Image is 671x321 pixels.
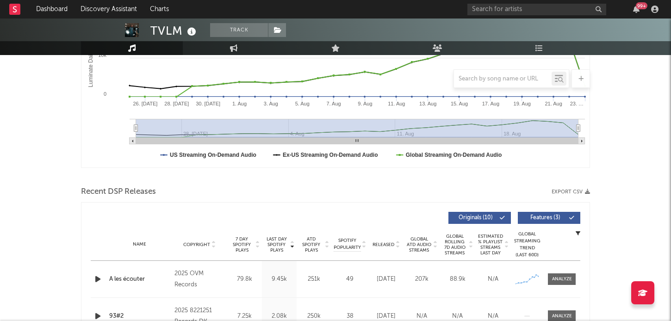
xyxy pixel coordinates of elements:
[295,101,310,106] text: 5. Aug
[454,215,497,221] span: Originals ( 10 )
[327,101,341,106] text: 7. Aug
[109,312,170,321] a: 93#2
[334,275,366,284] div: 49
[230,275,260,284] div: 79.8k
[451,101,468,106] text: 15. Aug
[442,234,467,256] span: Global Rolling 7D Audio Streams
[299,275,329,284] div: 251k
[518,212,580,224] button: Features(3)
[334,237,361,251] span: Spotify Popularity
[454,75,552,83] input: Search by song name or URL
[210,23,268,37] button: Track
[442,312,473,321] div: N/A
[174,268,225,290] div: 2025 OVM Records
[164,101,189,106] text: 28. [DATE]
[419,101,436,106] text: 13. Aug
[371,312,402,321] div: [DATE]
[478,234,503,256] span: Estimated % Playlist Streams Last Day
[442,275,473,284] div: 88.9k
[478,275,509,284] div: N/A
[264,275,294,284] div: 9.45k
[406,275,437,284] div: 207k
[545,101,562,106] text: 21. Aug
[478,312,509,321] div: N/A
[232,101,247,106] text: 1. Aug
[150,23,199,38] div: TVLM
[264,101,278,106] text: 3. Aug
[334,312,366,321] div: 38
[104,91,106,97] text: 0
[552,189,590,195] button: Export CSV
[406,236,432,253] span: Global ATD Audio Streams
[636,2,647,9] div: 99 +
[109,275,170,284] a: A les écouter
[299,236,323,253] span: ATD Spotify Plays
[373,242,394,247] span: Released
[482,101,499,106] text: 17. Aug
[467,4,606,15] input: Search for artists
[570,101,584,106] text: 23. …
[109,241,170,248] div: Name
[283,152,378,158] text: Ex-US Streaming On-Demand Audio
[81,186,156,198] span: Recent DSP Releases
[358,101,372,106] text: 9. Aug
[633,6,640,13] button: 99+
[448,212,511,224] button: Originals(10)
[183,242,210,247] span: Copyright
[406,152,502,158] text: Global Streaming On-Demand Audio
[87,28,94,87] text: Luminate Daily Streams
[524,215,566,221] span: Features ( 3 )
[388,101,405,106] text: 11. Aug
[513,231,541,259] div: Global Streaming Trend (Last 60D)
[514,101,531,106] text: 19. Aug
[371,275,402,284] div: [DATE]
[196,101,220,106] text: 30. [DATE]
[230,312,260,321] div: 7.25k
[133,101,157,106] text: 26. [DATE]
[98,52,106,58] text: 10k
[230,236,254,253] span: 7 Day Spotify Plays
[406,312,437,321] div: N/A
[170,152,256,158] text: US Streaming On-Demand Audio
[299,312,329,321] div: 250k
[264,312,294,321] div: 2.08k
[264,236,289,253] span: Last Day Spotify Plays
